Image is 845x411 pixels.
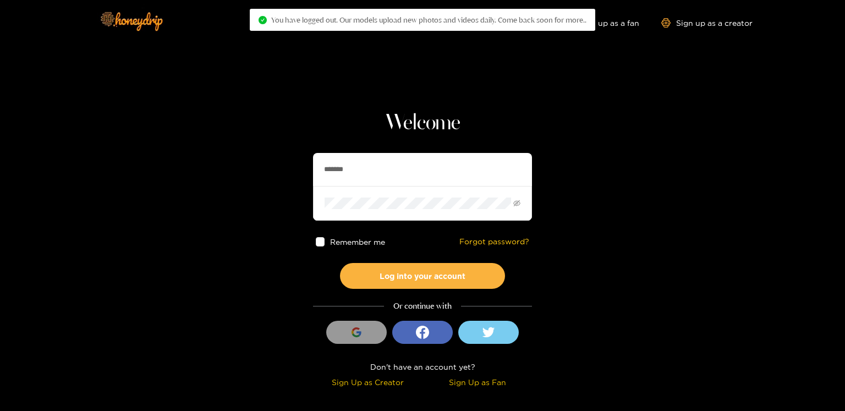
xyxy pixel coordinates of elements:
[313,110,532,136] h1: Welcome
[459,237,529,246] a: Forgot password?
[564,18,639,28] a: Sign up as a fan
[259,16,267,24] span: check-circle
[331,238,386,246] span: Remember me
[661,18,753,28] a: Sign up as a creator
[513,200,520,207] span: eye-invisible
[271,15,586,24] span: You have logged out. Our models upload new photos and videos daily. Come back soon for more..
[316,376,420,388] div: Sign Up as Creator
[340,263,505,289] button: Log into your account
[313,300,532,313] div: Or continue with
[425,376,529,388] div: Sign Up as Fan
[313,360,532,373] div: Don't have an account yet?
